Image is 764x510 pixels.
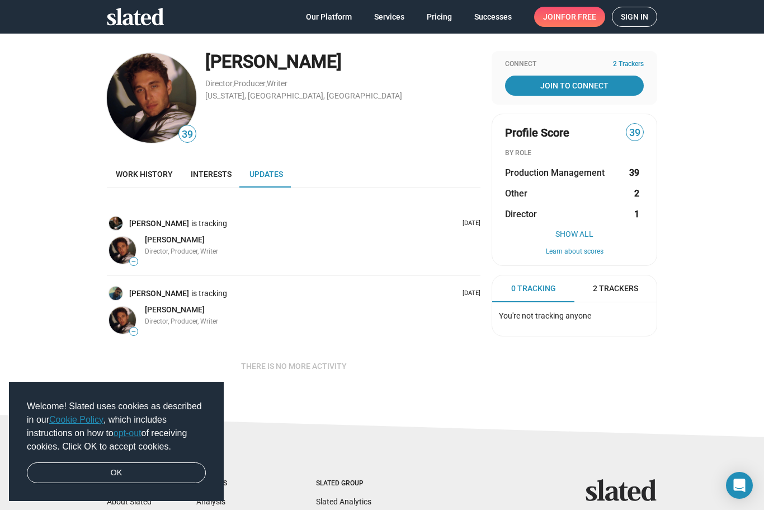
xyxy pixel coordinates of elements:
[316,479,392,488] div: Slated Group
[232,356,356,376] button: There is no more activity
[634,188,639,199] strong: 2
[505,76,644,96] a: Join To Connect
[196,497,225,506] a: Analysis
[316,497,371,506] a: Slated Analytics
[505,125,569,141] span: Profile Score
[505,247,644,256] button: Learn about scores
[266,81,267,87] span: ,
[145,317,218,325] span: Director, Producer, Writer
[365,7,413,27] a: Services
[626,125,643,141] span: 39
[196,479,271,488] div: Services
[130,259,138,265] span: —
[561,7,596,27] span: for free
[145,235,205,244] span: [PERSON_NAME]
[465,7,521,27] a: Successes
[116,170,173,179] span: Work history
[505,149,644,158] div: BY ROLE
[27,400,206,453] span: Welcome! Slated uses cookies as described in our , which includes instructions on how to of recei...
[726,472,753,499] div: Open Intercom Messenger
[249,170,283,179] span: Updates
[129,218,191,229] a: [PERSON_NAME]
[474,7,512,27] span: Successes
[145,247,218,255] span: Director, Producer, Writer
[511,283,556,294] span: 0 Tracking
[458,289,480,298] p: [DATE]
[507,76,642,96] span: Join To Connect
[621,7,648,26] span: Sign in
[505,230,644,238] button: Show All
[418,7,461,27] a: Pricing
[49,415,103,424] a: Cookie Policy
[205,91,402,100] a: [US_STATE], [GEOGRAPHIC_DATA], [GEOGRAPHIC_DATA]
[114,428,142,438] a: opt-out
[297,7,361,27] a: Our Platform
[129,288,191,299] a: [PERSON_NAME]
[534,7,605,27] a: Joinfor free
[505,208,537,220] span: Director
[505,60,644,69] div: Connect
[205,50,480,74] div: [PERSON_NAME]
[145,235,205,245] a: [PERSON_NAME]
[107,53,196,143] img: Benjamin Wachtel
[427,7,452,27] span: Pricing
[107,161,182,188] a: Work history
[458,219,480,228] p: [DATE]
[241,356,347,376] span: There is no more activity
[145,305,205,314] span: [PERSON_NAME]
[593,283,638,294] span: 2 Trackers
[374,7,404,27] span: Services
[505,188,527,199] span: Other
[191,218,229,229] span: is tracking
[27,462,206,484] a: dismiss cookie message
[306,7,352,27] span: Our Platform
[109,287,122,300] img: Damien Brown
[191,170,232,179] span: Interests
[205,79,233,88] a: Director
[145,305,205,315] a: [PERSON_NAME]
[179,127,196,142] span: 39
[612,7,657,27] a: Sign in
[499,311,591,320] span: You're not tracking anyone
[182,161,240,188] a: Interests
[109,237,136,264] img: Benjamin Wachtel
[629,167,639,179] strong: 39
[107,497,152,506] a: About Slated
[130,329,138,335] span: —
[240,161,292,188] a: Updates
[191,288,229,299] span: is tracking
[109,307,136,334] img: Benjamin Wachtel
[634,208,639,220] strong: 1
[109,217,122,230] img: Mike Hall
[543,7,596,27] span: Join
[233,81,234,87] span: ,
[505,167,605,179] span: Production Management
[267,79,287,88] a: Writer
[9,382,224,502] div: cookieconsent
[613,60,644,69] span: 2 Trackers
[234,79,266,88] a: Producer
